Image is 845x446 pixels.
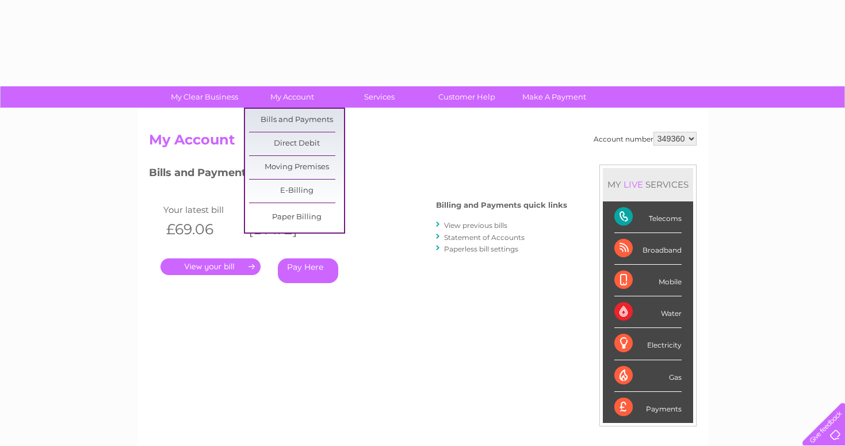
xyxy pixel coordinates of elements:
th: [DATE] [243,218,326,241]
a: Bills and Payments [249,109,344,132]
a: Services [332,86,427,108]
a: View previous bills [444,221,507,230]
th: £69.06 [160,218,243,241]
td: Your latest bill [160,202,243,218]
a: My Account [244,86,339,108]
a: Moving Premises [249,156,344,179]
a: . [160,258,261,275]
a: Pay Here [278,258,338,283]
div: MY SERVICES [603,168,693,201]
div: Water [614,296,682,328]
div: LIVE [621,179,645,190]
div: Account number [594,132,697,146]
a: Paperless bill settings [444,245,518,253]
h3: Bills and Payments [149,165,567,185]
a: My Clear Business [157,86,252,108]
div: Telecoms [614,201,682,233]
div: Payments [614,392,682,423]
a: Make A Payment [507,86,602,108]
a: E-Billing [249,180,344,203]
div: Electricity [614,328,682,360]
div: Gas [614,360,682,392]
a: Statement of Accounts [444,233,525,242]
h4: Billing and Payments quick links [436,201,567,209]
a: Paper Billing [249,206,344,229]
a: Direct Debit [249,132,344,155]
td: Invoice date [243,202,326,218]
h2: My Account [149,132,697,154]
div: Broadband [614,233,682,265]
div: Mobile [614,265,682,296]
a: Customer Help [419,86,514,108]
